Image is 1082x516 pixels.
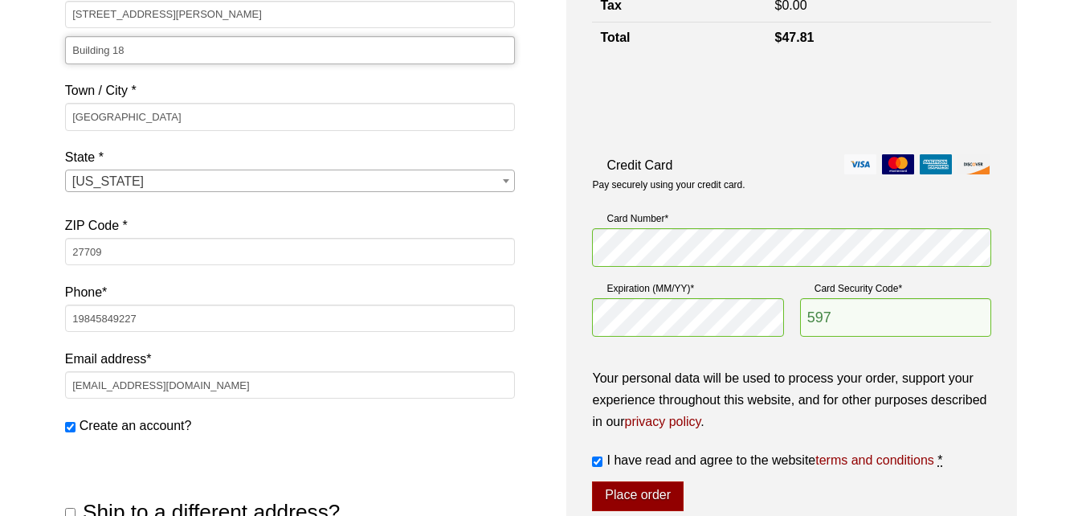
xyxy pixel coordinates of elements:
th: Total [592,22,766,53]
input: CSC [800,298,991,337]
p: Pay securely using your credit card. [592,178,991,192]
label: Credit Card [592,154,991,176]
iframe: reCAPTCHA [592,70,836,133]
a: privacy policy [625,415,701,428]
label: ZIP Code [65,215,516,236]
button: Place order [592,481,683,512]
p: Your personal data will be used to process your order, support your experience throughout this we... [592,367,991,433]
label: State [65,146,516,168]
bdi: 47.81 [775,31,815,44]
img: mastercard [882,154,914,174]
span: State [65,170,516,192]
label: Card Security Code [800,281,991,297]
img: amex [920,154,952,174]
input: Create an account? [65,422,76,432]
label: Expiration (MM/YY) [592,281,783,297]
label: Card Number [592,211,991,227]
fieldset: Payment Info [592,204,991,350]
img: visa [844,154,876,174]
input: Apartment, suite, unit, etc. (optional) [65,36,516,63]
abbr: required [937,453,942,467]
input: House number and street name [65,1,516,28]
span: I have read and agree to the website [606,453,933,467]
span: North Carolina [66,170,515,193]
input: I have read and agree to the websiteterms and conditions * [592,457,602,467]
span: $ [775,31,782,44]
a: terms and conditions [815,453,934,467]
span: Create an account? [80,419,192,432]
label: Phone [65,281,516,303]
label: Email address [65,348,516,370]
img: discover [957,154,990,174]
label: Town / City [65,80,516,101]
